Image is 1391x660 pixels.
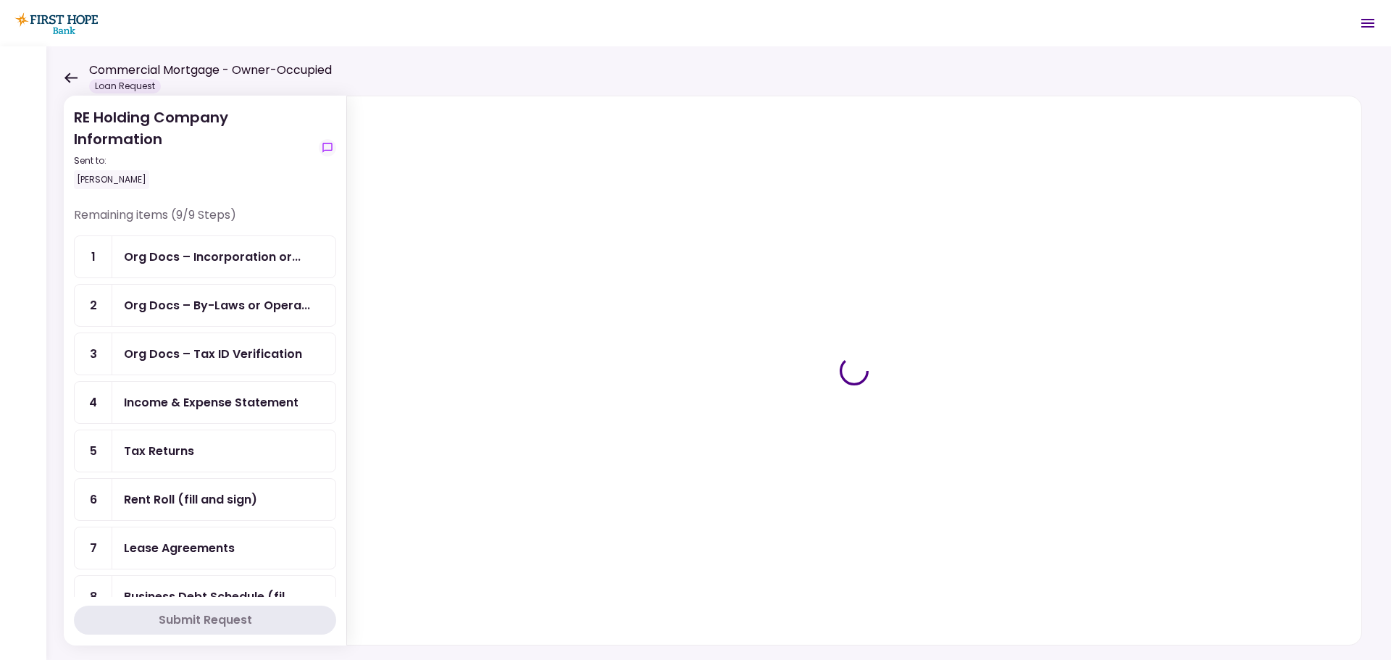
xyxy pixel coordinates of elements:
[124,345,302,363] div: Org Docs – Tax ID Verification
[124,442,194,460] div: Tax Returns
[124,248,301,266] div: Org Docs – Incorporation or Formation
[74,333,336,375] a: 3Org Docs – Tax ID Verification
[89,62,332,79] h1: Commercial Mortgage - Owner-Occupied
[1350,6,1385,41] button: Open menu
[14,12,98,34] img: Partner icon
[75,430,112,472] div: 5
[74,206,336,235] div: Remaining items (9/9 Steps)
[124,393,298,412] div: Income & Expense Statement
[74,430,336,472] a: 5Tax Returns
[319,139,336,156] button: show-messages
[74,527,336,569] a: 7Lease Agreements
[124,296,310,314] div: Org Docs – By-Laws or Operating Agreement
[124,490,257,509] div: Rent Roll (fill and sign)
[89,79,161,93] div: Loan Request
[74,478,336,521] a: 6Rent Roll (fill and sign)
[74,170,149,189] div: [PERSON_NAME]
[75,382,112,423] div: 4
[75,285,112,326] div: 2
[159,611,252,629] div: Submit Request
[74,575,336,618] a: 8Business Debt Schedule (fill and sign)
[74,381,336,424] a: 4Income & Expense Statement
[74,606,336,635] button: Submit Request
[75,527,112,569] div: 7
[75,236,112,277] div: 1
[124,588,293,606] div: Business Debt Schedule (fill and sign)
[124,539,235,557] div: Lease Agreements
[75,333,112,375] div: 3
[74,154,313,167] div: Sent to:
[75,576,112,617] div: 8
[74,106,313,189] div: RE Holding Company Information
[75,479,112,520] div: 6
[74,235,336,278] a: 1Org Docs – Incorporation or Formation
[74,284,336,327] a: 2Org Docs – By-Laws or Operating Agreement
